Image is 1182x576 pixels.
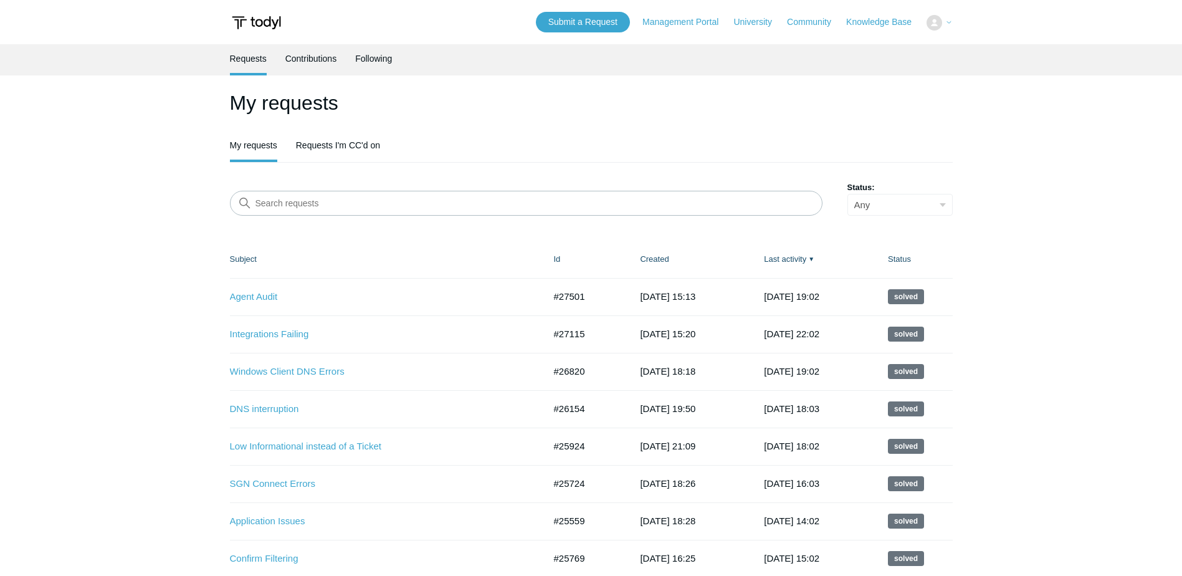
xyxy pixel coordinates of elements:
time: 2025-06-26T18:26:57+00:00 [640,478,695,489]
a: Knowledge Base [846,16,924,29]
td: #25559 [541,502,628,540]
td: #26154 [541,390,628,428]
time: 2025-07-28T18:18:41+00:00 [640,366,695,377]
span: This request has been solved [888,401,924,416]
time: 2025-08-04T18:03:20+00:00 [764,403,819,414]
img: Todyl Support Center Help Center home page [230,11,283,34]
td: #25924 [541,428,628,465]
a: SGN Connect Errors [230,477,526,491]
time: 2025-07-21T14:02:41+00:00 [764,516,819,526]
a: Agent Audit [230,290,526,304]
time: 2025-06-27T16:25:31+00:00 [640,553,695,564]
a: Requests I'm CC'd on [296,131,380,160]
time: 2025-08-03T18:02:10+00:00 [764,441,819,451]
a: Community [787,16,844,29]
td: #27115 [541,315,628,353]
a: Windows Client DNS Errors [230,365,526,379]
time: 2025-08-07T15:20:47+00:00 [640,329,695,339]
span: This request has been solved [888,327,924,342]
time: 2025-07-11T19:50:10+00:00 [640,403,695,414]
time: 2025-08-18T15:13:31+00:00 [640,291,695,302]
span: This request has been solved [888,551,924,566]
time: 2025-08-12T19:02:49+00:00 [764,366,819,377]
a: Integrations Failing [230,327,526,342]
span: This request has been solved [888,476,924,491]
a: Submit a Request [536,12,630,32]
time: 2025-08-22T19:02:37+00:00 [764,291,819,302]
a: Application Issues [230,514,526,529]
span: This request has been solved [888,289,924,304]
a: Following [355,44,392,73]
span: This request has been solved [888,439,924,454]
time: 2025-07-20T15:02:22+00:00 [764,553,819,564]
th: Subject [230,241,541,278]
th: Id [541,241,628,278]
label: Status: [847,181,953,194]
th: Status [875,241,952,278]
td: #26820 [541,353,628,390]
a: Confirm Filtering [230,552,526,566]
time: 2025-08-15T22:02:33+00:00 [764,329,819,339]
time: 2025-07-22T16:03:04+00:00 [764,478,819,489]
input: Search requests [230,191,822,216]
span: This request has been solved [888,514,924,529]
a: University [733,16,784,29]
a: DNS interruption [230,402,526,416]
a: Contributions [285,44,337,73]
span: This request has been solved [888,364,924,379]
time: 2025-06-18T18:28:51+00:00 [640,516,695,526]
a: Management Portal [642,16,731,29]
td: #27501 [541,278,628,315]
a: Created [640,254,669,264]
time: 2025-07-03T21:09:05+00:00 [640,441,695,451]
a: Low Informational instead of a Ticket [230,439,526,454]
a: My requests [230,131,277,160]
a: Requests [230,44,267,73]
span: ▼ [808,254,814,264]
a: Last activity▼ [764,254,806,264]
h1: My requests [230,88,953,118]
td: #25724 [541,465,628,502]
